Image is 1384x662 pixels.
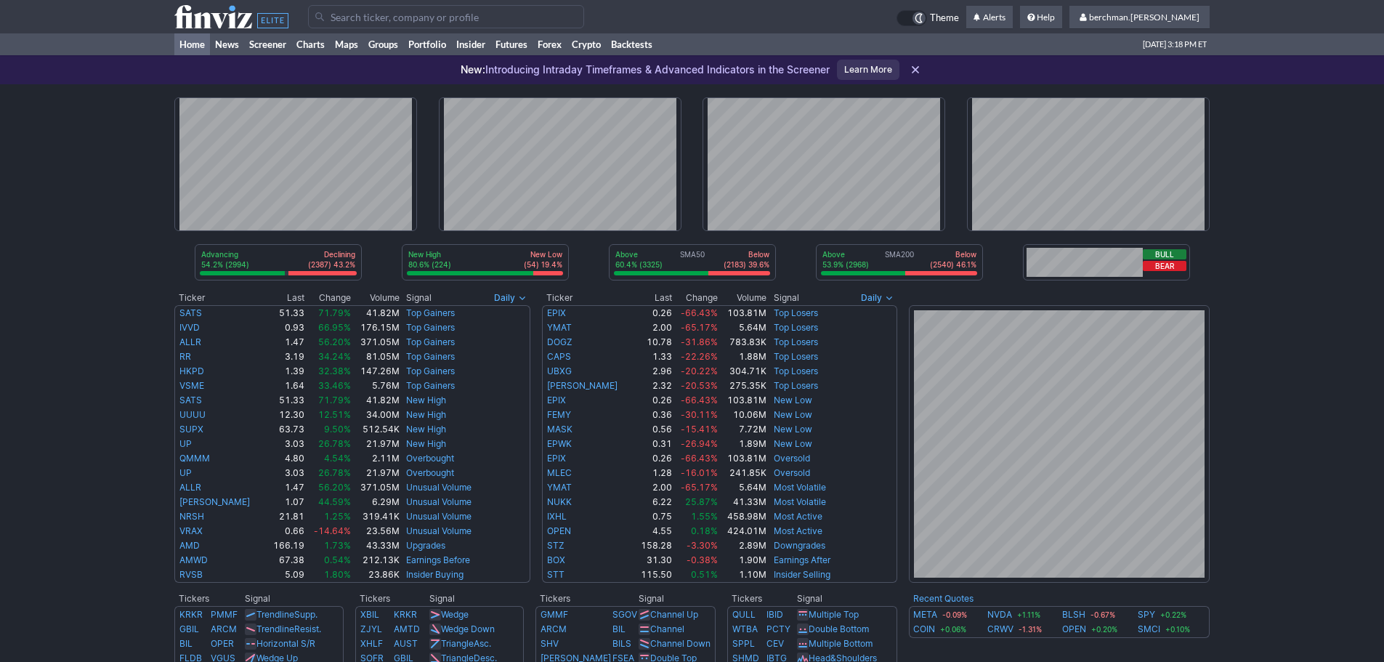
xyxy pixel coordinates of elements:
[179,482,201,493] a: ALLR
[266,524,305,538] td: 0.66
[461,63,485,76] span: New:
[318,482,351,493] span: 56.20%
[567,33,606,55] a: Crypto
[774,511,822,522] a: Most Active
[408,259,451,270] p: 80.6% (224)
[256,609,294,620] span: Trendline
[634,335,673,350] td: 10.78
[719,335,767,350] td: 783.83K
[266,553,305,568] td: 67.38
[524,259,562,270] p: (54) 19.4%
[352,480,400,495] td: 371.05M
[266,509,305,524] td: 21.81
[634,379,673,393] td: 2.32
[650,638,711,649] a: Channel Down
[318,322,351,333] span: 66.95%
[774,438,812,449] a: New Low
[774,467,810,478] a: Oversold
[291,33,330,55] a: Charts
[547,351,571,362] a: CAPS
[691,525,718,536] span: 0.18%
[1020,6,1062,29] a: Help
[474,638,491,649] span: Asc.
[930,249,976,259] p: Below
[406,351,455,362] a: Top Gainers
[719,422,767,437] td: 7.72M
[837,60,899,80] a: Learn More
[324,540,351,551] span: 1.73%
[266,422,305,437] td: 63.73
[406,395,446,405] a: New High
[1138,622,1160,637] a: SMCI
[179,569,203,580] a: RVSB
[318,351,351,362] span: 34.24%
[774,482,826,493] a: Most Volatile
[719,364,767,379] td: 304.71K
[634,422,673,437] td: 0.56
[318,336,351,347] span: 56.20%
[681,482,718,493] span: -65.17%
[179,496,250,507] a: [PERSON_NAME]
[352,335,400,350] td: 371.05M
[1069,6,1210,29] a: berchman.[PERSON_NAME]
[318,409,351,420] span: 12.51%
[774,569,830,580] a: Insider Selling
[774,525,822,536] a: Most Active
[681,424,718,435] span: -15.41%
[822,249,869,259] p: Above
[547,380,618,391] a: [PERSON_NAME]
[612,638,631,649] a: BILS
[673,291,719,305] th: Change
[406,511,472,522] a: Unusual Volume
[547,496,572,507] a: NUKK
[318,366,351,376] span: 32.38%
[774,322,818,333] a: Top Losers
[308,5,584,28] input: Search
[406,380,455,391] a: Top Gainers
[174,291,266,305] th: Ticker
[406,292,432,304] span: Signal
[719,350,767,364] td: 1.88M
[352,466,400,480] td: 21.97M
[352,495,400,509] td: 6.29M
[210,33,244,55] a: News
[352,422,400,437] td: 512.54K
[330,33,363,55] a: Maps
[179,525,203,536] a: VRAX
[857,291,897,305] button: Signals interval
[1089,12,1199,23] span: berchman.[PERSON_NAME]
[490,291,530,305] button: Signals interval
[634,408,673,422] td: 0.36
[266,466,305,480] td: 3.03
[774,409,812,420] a: New Low
[324,453,351,464] span: 4.54%
[441,609,469,620] a: Wedge
[606,33,657,55] a: Backtests
[719,379,767,393] td: 275.35K
[266,437,305,451] td: 3.03
[1062,622,1086,637] a: OPEN
[634,350,673,364] td: 1.33
[408,249,451,259] p: New High
[318,496,351,507] span: 44.59%
[766,638,784,649] a: CEV
[634,291,673,305] th: Last
[913,607,937,622] a: META
[634,437,673,451] td: 0.31
[352,524,400,538] td: 23.56M
[352,509,400,524] td: 319.41K
[406,453,454,464] a: Overbought
[681,438,718,449] span: -26.94%
[634,538,673,553] td: 158.28
[179,336,201,347] a: ALLR
[352,291,400,305] th: Volume
[547,511,567,522] a: IXHL
[352,305,400,320] td: 41.82M
[634,320,673,335] td: 2.00
[809,623,869,634] a: Double Bottom
[211,638,234,649] a: OPER
[681,322,718,333] span: -65.17%
[406,307,455,318] a: Top Gainers
[360,638,383,649] a: XHLF
[681,380,718,391] span: -20.53%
